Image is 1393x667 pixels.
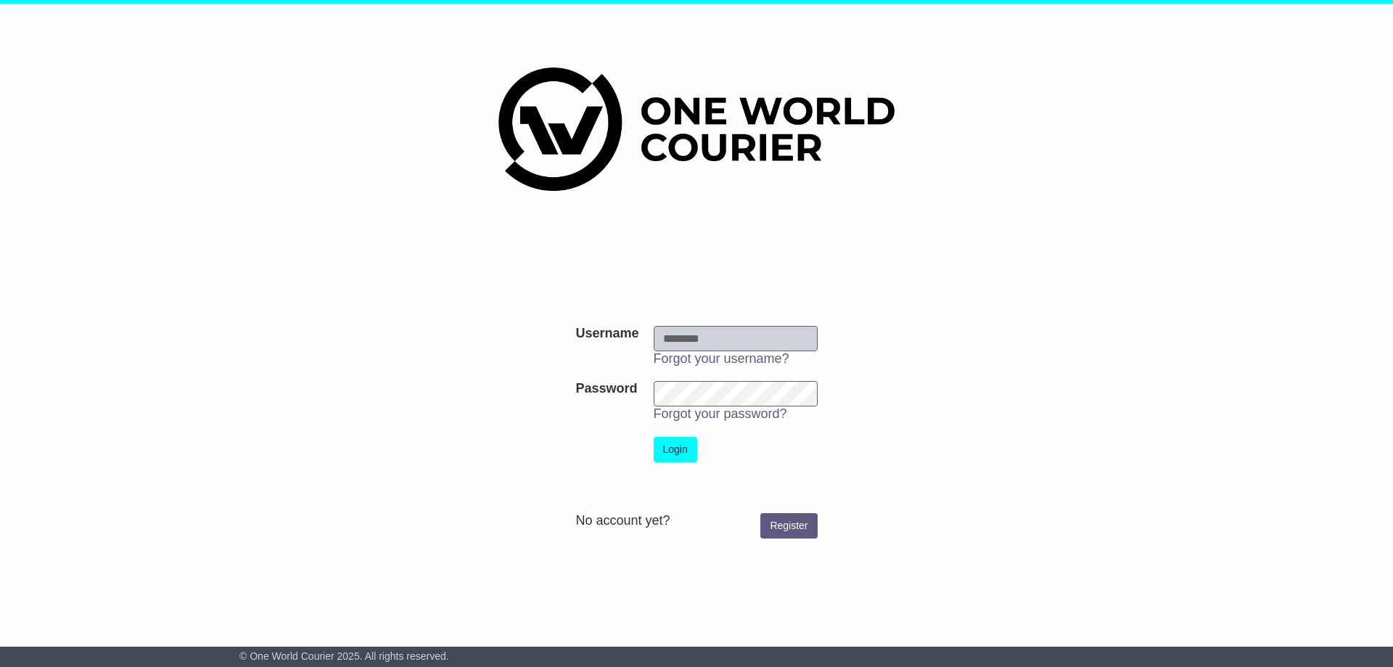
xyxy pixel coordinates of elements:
[654,437,697,462] button: Login
[760,513,817,539] a: Register
[575,326,638,342] label: Username
[575,513,817,529] div: No account yet?
[575,381,637,397] label: Password
[498,67,895,191] img: One World
[654,406,787,421] a: Forgot your password?
[239,650,449,662] span: © One World Courier 2025. All rights reserved.
[654,351,789,366] a: Forgot your username?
